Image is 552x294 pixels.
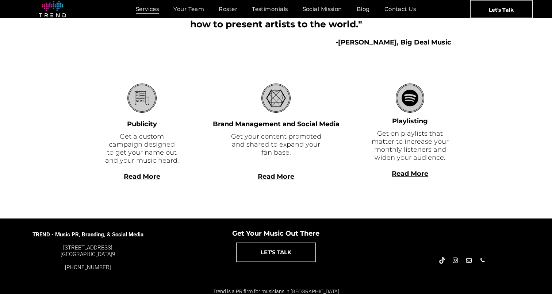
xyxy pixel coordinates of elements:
[392,170,428,178] a: Read More
[213,120,340,128] font: Brand Management and Social Media
[231,132,321,156] font: Get your content promoted and shared to expand your fan base.
[245,4,295,14] a: Testimonials
[105,132,179,165] font: Get a custom campaign designed to get your name out and your music heard.
[32,231,143,238] span: TREND - Music PR, Branding, & Social Media
[377,4,423,14] a: Contact Us
[124,173,160,181] a: Read More
[258,173,294,181] a: Read More
[61,244,112,258] a: [STREET_ADDRESS][GEOGRAPHIC_DATA]
[232,229,319,237] span: Get Your Music Out There
[349,4,377,14] a: Blog
[261,243,291,262] span: LET'S TALK
[65,264,111,271] a: [PHONE_NUMBER]
[211,4,245,14] a: Roster
[236,243,316,262] a: LET'S TALK
[127,120,157,128] font: Publicity
[166,4,211,14] a: Your Team
[421,209,552,294] iframe: Chat Widget
[39,1,66,18] img: logo
[392,117,428,125] font: Playlisting
[489,0,514,19] span: Let's Talk
[295,4,349,14] a: Social Mission
[336,38,451,46] b: -[PERSON_NAME], Big Deal Music
[372,129,449,162] font: Get on playlists that matter to increase your monthly listeners and widen your audience.
[61,244,112,258] font: [STREET_ADDRESS] [GEOGRAPHIC_DATA]
[129,4,166,14] a: Services
[369,178,451,186] div: Read More
[32,244,144,258] div: 9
